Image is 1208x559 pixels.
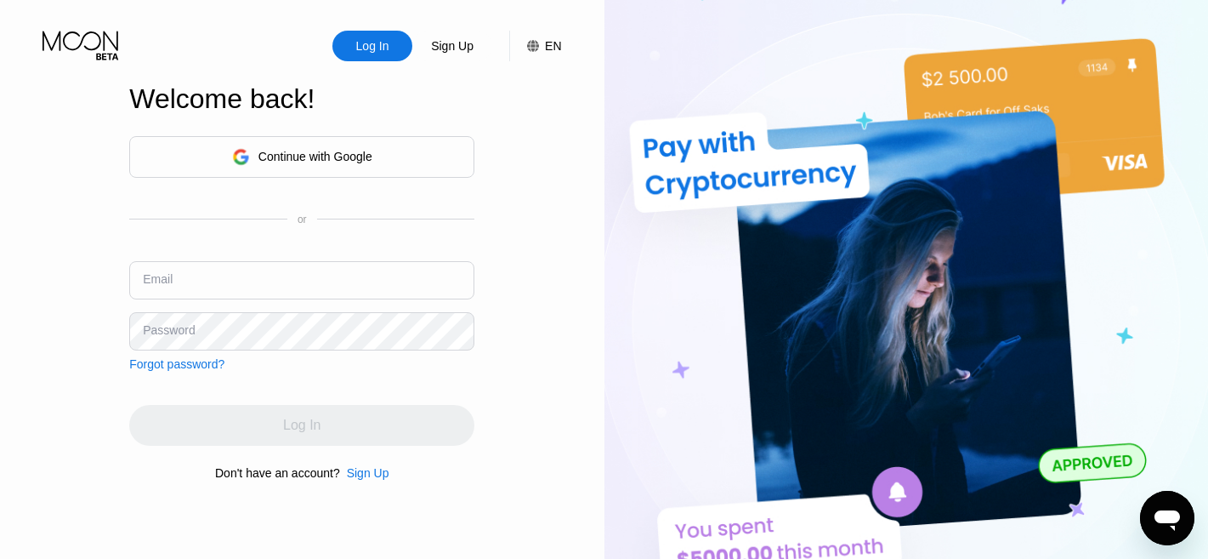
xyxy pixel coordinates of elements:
[412,31,492,61] div: Sign Up
[258,150,372,163] div: Continue with Google
[509,31,561,61] div: EN
[1140,491,1194,545] iframe: Button to launch messaging window
[143,272,173,286] div: Email
[340,466,389,480] div: Sign Up
[143,323,195,337] div: Password
[129,136,474,178] div: Continue with Google
[129,357,224,371] div: Forgot password?
[298,214,307,225] div: or
[545,39,561,53] div: EN
[347,466,389,480] div: Sign Up
[215,466,340,480] div: Don't have an account?
[332,31,412,61] div: Log In
[429,37,475,54] div: Sign Up
[354,37,391,54] div: Log In
[129,83,474,115] div: Welcome back!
